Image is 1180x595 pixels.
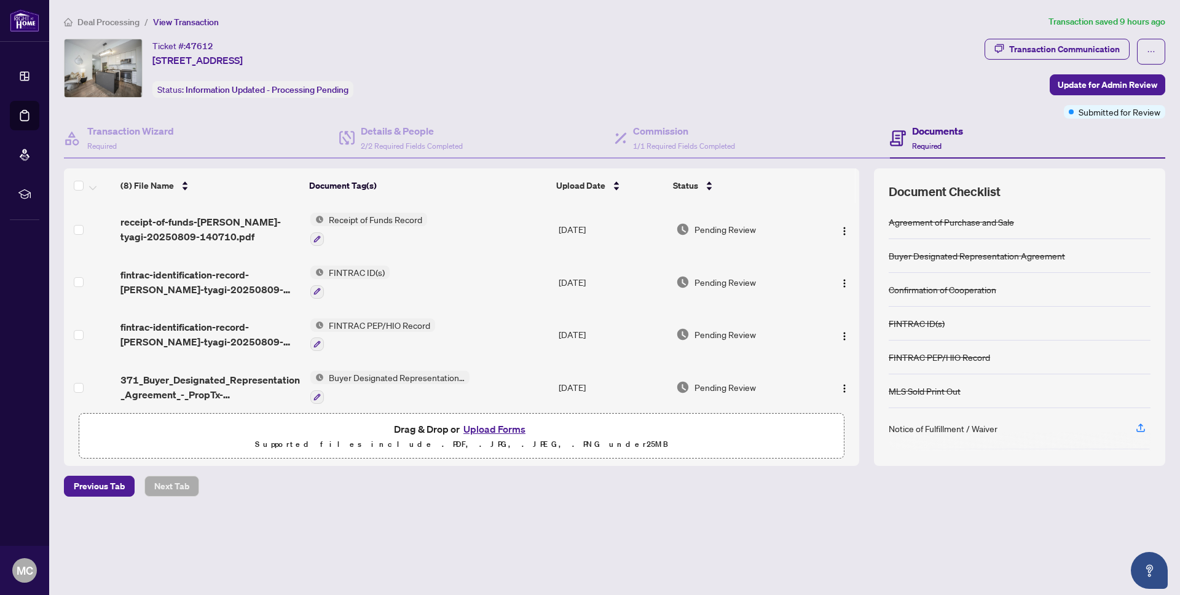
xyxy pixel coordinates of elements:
[324,266,390,279] span: FINTRAC ID(s)
[1079,105,1160,119] span: Submitted for Review
[835,219,854,239] button: Logo
[889,283,996,296] div: Confirmation of Cooperation
[77,17,140,28] span: Deal Processing
[304,168,551,203] th: Document Tag(s)
[633,124,735,138] h4: Commission
[64,18,73,26] span: home
[87,124,174,138] h4: Transaction Wizard
[310,371,324,384] img: Status Icon
[1050,74,1165,95] button: Update for Admin Review
[556,179,605,192] span: Upload Date
[1009,39,1120,59] div: Transaction Communication
[65,39,142,97] img: IMG-W12294617_1.jpg
[554,361,671,414] td: [DATE]
[87,141,117,151] span: Required
[153,17,219,28] span: View Transaction
[889,422,997,435] div: Notice of Fulfillment / Waiver
[17,562,33,579] span: MC
[985,39,1130,60] button: Transaction Communication
[120,267,301,297] span: fintrac-identification-record-[PERSON_NAME]-tyagi-20250809-135420.pdf
[74,476,125,496] span: Previous Tab
[889,183,1001,200] span: Document Checklist
[152,81,353,98] div: Status:
[310,266,324,279] img: Status Icon
[324,318,435,332] span: FINTRAC PEP/HIO Record
[554,309,671,361] td: [DATE]
[310,318,324,332] img: Status Icon
[835,377,854,397] button: Logo
[120,215,301,244] span: receipt-of-funds-[PERSON_NAME]-tyagi-20250809-140710.pdf
[694,223,756,236] span: Pending Review
[840,278,849,288] img: Logo
[116,168,305,203] th: (8) File Name
[10,9,39,32] img: logo
[694,380,756,394] span: Pending Review
[1131,552,1168,589] button: Open asap
[120,179,174,192] span: (8) File Name
[361,124,463,138] h4: Details & People
[310,371,470,404] button: Status IconBuyer Designated Representation Agreement
[835,325,854,344] button: Logo
[460,421,529,437] button: Upload Forms
[694,328,756,341] span: Pending Review
[394,421,529,437] span: Drag & Drop or
[310,266,390,299] button: Status IconFINTRAC ID(s)
[186,84,348,95] span: Information Updated - Processing Pending
[912,124,963,138] h4: Documents
[79,414,844,459] span: Drag & Drop orUpload FormsSupported files include .PDF, .JPG, .JPEG, .PNG under25MB
[840,226,849,236] img: Logo
[144,15,148,29] li: /
[889,215,1014,229] div: Agreement of Purchase and Sale
[676,328,690,341] img: Document Status
[633,141,735,151] span: 1/1 Required Fields Completed
[1058,75,1157,95] span: Update for Admin Review
[87,437,836,452] p: Supported files include .PDF, .JPG, .JPEG, .PNG under 25 MB
[120,320,301,349] span: fintrac-identification-record-[PERSON_NAME]-tyagi-20250809-135228.pdf
[673,179,698,192] span: Status
[912,141,942,151] span: Required
[152,39,213,53] div: Ticket #:
[310,213,324,226] img: Status Icon
[694,275,756,289] span: Pending Review
[120,372,301,402] span: 371_Buyer_Designated_Representation_Agreement_-_PropTx-[PERSON_NAME] 5.pdf
[889,249,1065,262] div: Buyer Designated Representation Agreement
[551,168,668,203] th: Upload Date
[1147,47,1155,56] span: ellipsis
[840,384,849,393] img: Logo
[676,380,690,394] img: Document Status
[186,41,213,52] span: 47612
[64,476,135,497] button: Previous Tab
[310,318,435,352] button: Status IconFINTRAC PEP/HIO Record
[310,213,427,246] button: Status IconReceipt of Funds Record
[676,275,690,289] img: Document Status
[1048,15,1165,29] article: Transaction saved 9 hours ago
[676,223,690,236] img: Document Status
[835,272,854,292] button: Logo
[889,350,990,364] div: FINTRAC PEP/HIO Record
[554,203,671,256] td: [DATE]
[840,331,849,341] img: Logo
[324,371,470,384] span: Buyer Designated Representation Agreement
[152,53,243,68] span: [STREET_ADDRESS]
[554,256,671,309] td: [DATE]
[144,476,199,497] button: Next Tab
[889,317,945,330] div: FINTRAC ID(s)
[324,213,427,226] span: Receipt of Funds Record
[889,384,961,398] div: MLS Sold Print Out
[361,141,463,151] span: 2/2 Required Fields Completed
[668,168,814,203] th: Status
